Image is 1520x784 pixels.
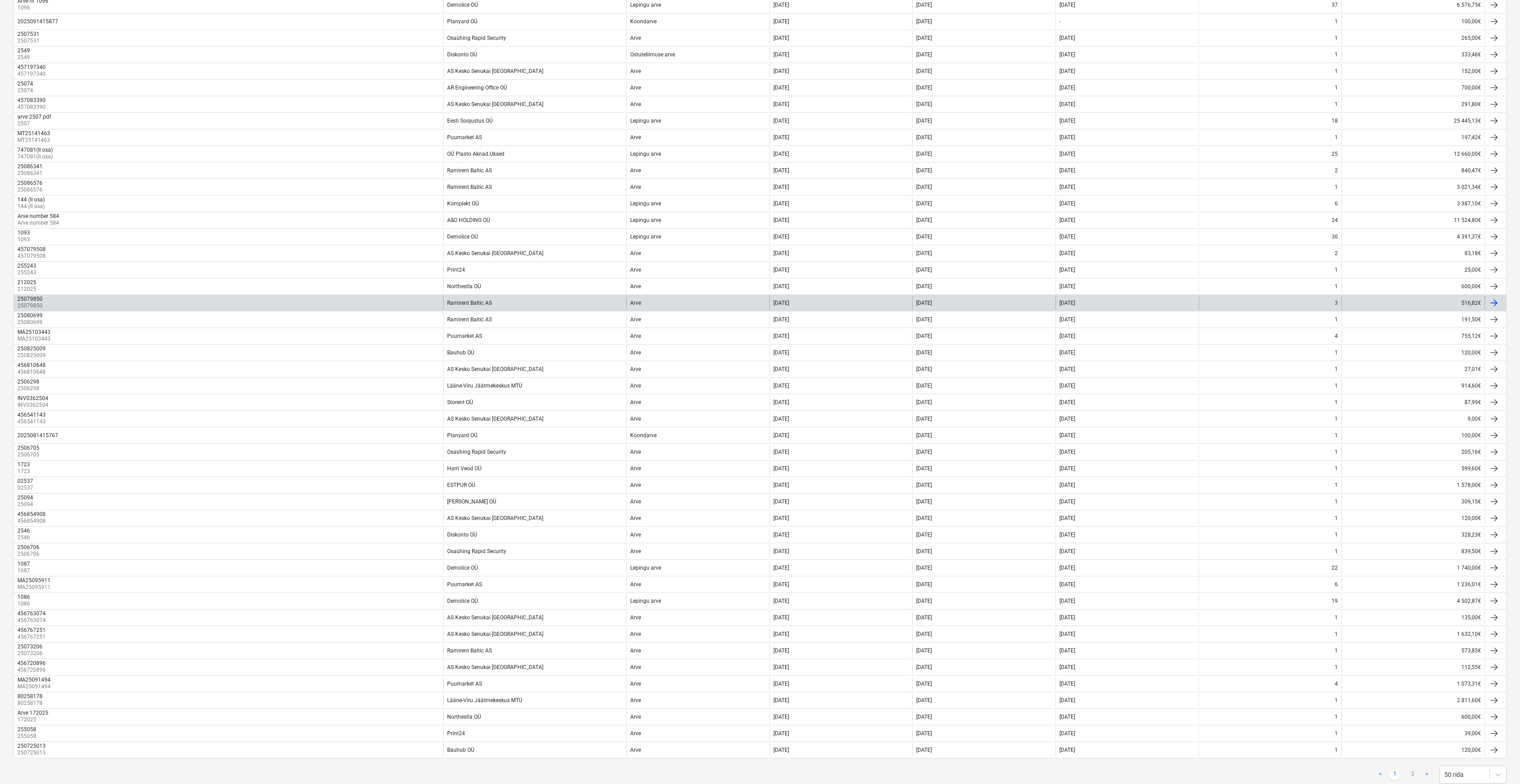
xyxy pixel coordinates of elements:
[773,366,789,372] div: [DATE]
[1059,482,1075,488] div: [DATE]
[630,250,641,256] div: Arve
[1059,18,1061,25] div: -
[17,219,61,227] p: Arve number 584
[630,449,641,455] div: Arve
[17,147,53,153] div: 747081(II osa)
[17,302,44,310] p: 25079850
[447,416,543,422] div: AS Kesko Senukai [GEOGRAPHIC_DATA]
[17,136,52,144] p: MT25141463
[447,167,492,174] div: Ramirent Baltic AS
[447,300,492,306] div: Ramirent Baltic AS
[916,449,932,455] div: [DATE]
[630,167,641,174] div: Arve
[1335,499,1338,505] div: 1
[447,515,543,521] div: AS Kesko Senukai [GEOGRAPHIC_DATA]
[1341,528,1485,542] div: 328,23€
[1335,134,1338,141] div: 1
[916,68,932,74] div: [DATE]
[1059,465,1075,472] div: [DATE]
[1059,283,1075,290] div: [DATE]
[17,445,39,451] div: 2506705
[447,283,481,290] div: Northestla OÜ
[447,267,465,273] div: Print24
[447,134,482,141] div: Puumarket AS
[1332,234,1338,240] div: 30
[1059,416,1075,422] div: [DATE]
[916,51,932,58] div: [DATE]
[1335,316,1338,323] div: 1
[916,366,932,372] div: [DATE]
[773,18,789,25] div: [DATE]
[1341,14,1485,29] div: 100,00€
[17,296,43,302] div: 25079850
[1335,399,1338,405] div: 1
[1059,449,1075,455] div: [DATE]
[916,35,932,41] div: [DATE]
[1341,577,1485,592] div: 1 236,01€
[17,213,59,219] div: Arve number 584
[916,283,932,290] div: [DATE]
[630,51,675,58] div: Ostutellimuse arve
[17,478,33,484] div: 02537
[1341,660,1485,674] div: 112,55€
[447,18,478,25] div: Planyard OÜ
[1335,68,1338,74] div: 1
[1059,200,1075,207] div: [DATE]
[17,31,39,37] div: 2507531
[1335,35,1338,41] div: 1
[1059,300,1075,306] div: [DATE]
[773,349,789,356] div: [DATE]
[773,449,789,455] div: [DATE]
[630,200,661,207] div: Lepingu arve
[630,432,657,439] div: Koondarve
[773,250,789,256] div: [DATE]
[1059,366,1075,372] div: [DATE]
[916,432,932,439] div: [DATE]
[447,234,478,240] div: Demolice OÜ
[17,269,38,277] p: 255243
[916,333,932,339] div: [DATE]
[1335,283,1338,290] div: 1
[1341,461,1485,476] div: 599,60€
[1059,101,1075,107] div: [DATE]
[773,316,789,323] div: [DATE]
[630,333,641,339] div: Arve
[17,130,50,136] div: MT25141463
[447,184,492,190] div: Ramirent Baltic AS
[447,432,478,439] div: Planyard OÜ
[447,499,496,505] div: [PERSON_NAME] OÜ
[916,217,932,223] div: [DATE]
[1341,445,1485,459] div: 205,16€
[1422,769,1432,780] a: Next page
[1335,18,1338,25] div: 1
[916,134,932,141] div: [DATE]
[916,416,932,422] div: [DATE]
[1059,333,1075,339] div: [DATE]
[630,18,657,25] div: Koondarve
[17,180,43,186] div: 25086576
[1335,465,1338,472] div: 1
[1341,246,1485,260] div: 83,18€
[17,329,51,335] div: MA25103443
[1341,710,1485,724] div: 600,00€
[1335,449,1338,455] div: 1
[1341,428,1485,443] div: 100,00€
[630,85,641,91] div: Arve
[916,101,932,107] div: [DATE]
[630,283,641,290] div: Arve
[1341,511,1485,525] div: 120,00€
[1335,366,1338,372] div: 1
[17,401,50,409] p: INV0362504
[630,399,641,405] div: Arve
[447,51,477,58] div: Diskonto OÜ
[17,285,38,293] p: 212025
[1059,250,1075,256] div: [DATE]
[447,118,493,124] div: Eesti Soojustus OÜ
[773,432,789,439] div: [DATE]
[1341,329,1485,343] div: 755,12€
[447,349,474,356] div: Bauhub OÜ
[916,250,932,256] div: [DATE]
[1341,47,1485,62] div: 333,48€
[1059,499,1075,505] div: [DATE]
[1341,561,1485,575] div: 1 740,00€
